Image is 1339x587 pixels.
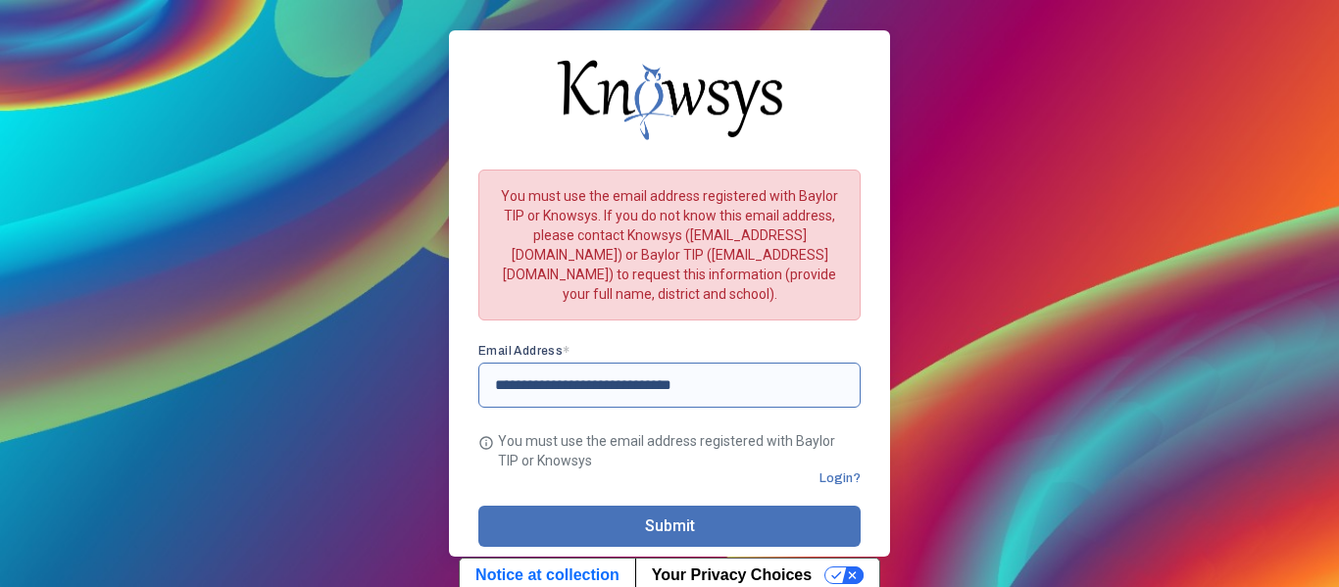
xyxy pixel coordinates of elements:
[478,170,861,320] div: You must use the email address registered with Baylor TIP or Knowsys. If you do not know this ema...
[478,344,570,358] app-required-indication: Email Address
[478,506,861,547] button: Submit
[645,516,695,535] span: Submit
[478,431,494,470] span: info
[557,60,782,140] img: knowsys-logo.png
[498,431,857,470] mat-hint: You must use the email address registered with Baylor TIP or Knowsys
[819,470,861,486] span: Login?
